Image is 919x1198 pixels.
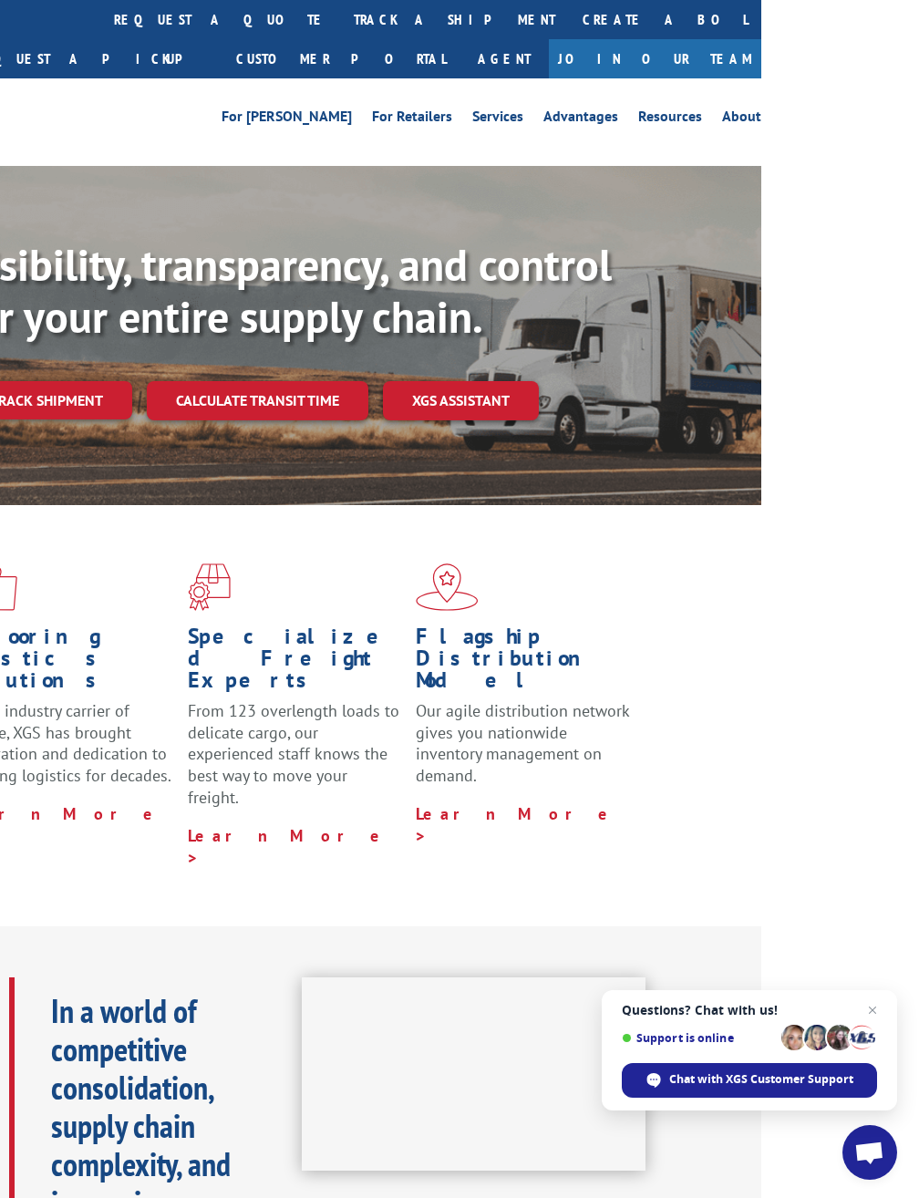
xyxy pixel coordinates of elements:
[543,109,618,129] a: Advantages
[416,803,615,846] a: Learn More >
[459,39,549,78] a: Agent
[842,1125,897,1180] a: Open chat
[416,563,479,611] img: xgs-icon-flagship-distribution-model-red
[302,977,645,1171] iframe: XGS Logistics Solutions
[416,700,629,786] span: Our agile distribution network gives you nationwide inventory management on demand.
[188,700,401,825] p: From 123 overlength loads to delicate cargo, our experienced staff knows the best way to move you...
[383,381,539,420] a: XGS ASSISTANT
[222,109,352,129] a: For [PERSON_NAME]
[669,1071,853,1088] span: Chat with XGS Customer Support
[188,825,387,868] a: Learn More >
[372,109,452,129] a: For Retailers
[622,1031,775,1045] span: Support is online
[549,39,761,78] a: Join Our Team
[188,625,401,700] h1: Specialized Freight Experts
[416,625,629,700] h1: Flagship Distribution Model
[222,39,459,78] a: Customer Portal
[722,109,761,129] a: About
[472,109,523,129] a: Services
[147,381,368,420] a: Calculate transit time
[622,1003,877,1017] span: Questions? Chat with us!
[638,109,702,129] a: Resources
[188,563,231,611] img: xgs-icon-focused-on-flooring-red
[622,1063,877,1098] span: Chat with XGS Customer Support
